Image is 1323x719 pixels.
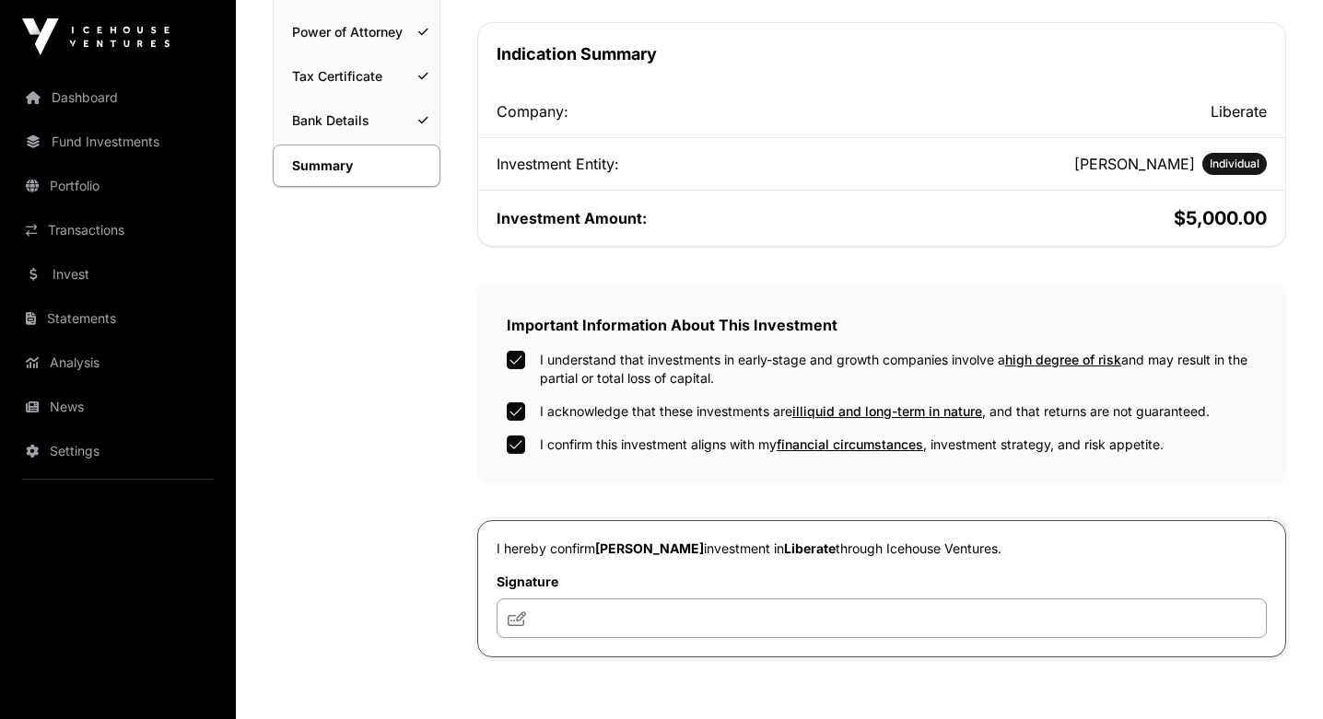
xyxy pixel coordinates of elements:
[15,122,221,162] a: Fund Investments
[497,209,647,227] span: Investment Amount:
[777,436,923,452] span: financial circumstances
[497,573,1267,591] label: Signature
[885,205,1267,231] h2: $5,000.00
[497,153,878,175] div: Investment Entity:
[274,12,439,52] a: Power of Attorney
[540,402,1210,421] label: I acknowledge that these investments are , and that returns are not guaranteed.
[15,166,221,206] a: Portfolio
[15,298,221,339] a: Statements
[1005,352,1121,367] span: high degree of risk
[595,540,704,556] span: [PERSON_NAME]
[497,41,1267,67] h1: Indication Summary
[1074,153,1195,175] h2: [PERSON_NAME]
[273,145,440,187] a: Summary
[15,77,221,118] a: Dashboard
[1231,631,1323,719] iframe: Chat Widget
[540,351,1257,388] label: I understand that investments in early-stage and growth companies involve a and may result in the...
[540,435,1164,454] label: I confirm this investment aligns with my , investment strategy, and risk appetite.
[784,540,836,556] span: Liberate
[497,100,878,122] div: Company:
[885,100,1267,122] h2: Liberate
[792,403,982,419] span: illiquid and long-term in nature
[1210,157,1259,171] span: Individual
[507,314,1257,336] h2: Important Information About This Investment
[274,100,439,141] a: Bank Details
[497,539,1267,558] p: I hereby confirm investment in through Icehouse Ventures.
[15,431,221,471] a: Settings
[15,387,221,427] a: News
[15,342,221,383] a: Analysis
[22,18,170,55] img: Icehouse Ventures Logo
[274,56,439,97] a: Tax Certificate
[15,254,221,295] a: Invest
[15,210,221,250] a: Transactions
